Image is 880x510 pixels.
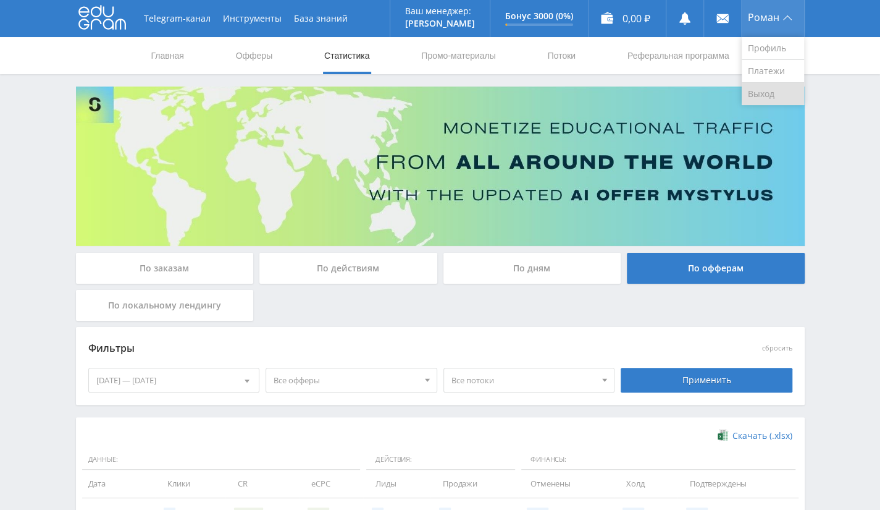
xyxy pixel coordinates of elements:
[430,470,518,498] td: Продажи
[150,37,185,74] a: Главная
[405,6,475,16] p: Ваш менеджер:
[420,37,497,74] a: Промо-материалы
[621,368,792,393] div: Применить
[742,37,804,60] a: Профиль
[521,449,795,470] span: Финансы:
[614,470,677,498] td: Холд
[742,60,804,83] a: Платежи
[76,253,254,284] div: По заказам
[76,87,805,246] img: Banner
[366,449,515,470] span: Действия:
[546,37,577,74] a: Потоки
[76,290,254,321] div: По локальному лендингу
[677,470,798,498] td: Подтверждены
[518,470,614,498] td: Отменены
[626,37,731,74] a: Реферальная программа
[451,368,596,392] span: Все потоки
[718,429,728,441] img: xlsx
[405,19,475,28] p: [PERSON_NAME]
[505,11,573,21] p: Бонус 3000 (0%)
[82,470,155,498] td: Дата
[443,253,621,284] div: По дням
[718,430,792,442] a: Скачать (.xlsx)
[274,368,418,392] span: Все офферы
[748,12,779,22] span: Роман
[82,449,361,470] span: Данные:
[88,339,615,358] div: Фильтры
[235,37,274,74] a: Офферы
[742,83,804,105] a: Выход
[323,37,371,74] a: Статистика
[363,470,430,498] td: Лиды
[732,431,792,441] span: Скачать (.xlsx)
[627,253,805,284] div: По офферам
[89,368,259,392] div: [DATE] — [DATE]
[155,470,225,498] td: Клики
[225,470,299,498] td: CR
[259,253,437,284] div: По действиям
[299,470,363,498] td: eCPC
[762,344,792,352] button: сбросить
